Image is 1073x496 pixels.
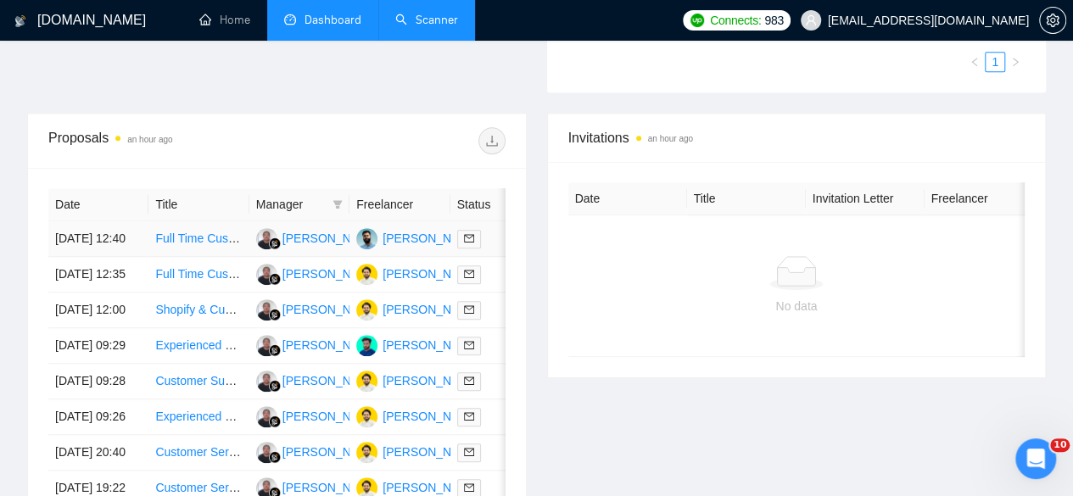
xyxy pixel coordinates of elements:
[148,399,249,435] td: Experienced Phone support agent Ecommerce
[48,127,277,154] div: Proposals
[464,447,474,457] span: mail
[282,407,380,426] div: [PERSON_NAME]
[155,481,333,494] a: Customer Service Representative
[256,409,380,422] a: RS[PERSON_NAME]
[356,266,480,280] a: HM[PERSON_NAME]
[269,273,281,285] img: gigradar-bm.png
[805,14,817,26] span: user
[148,221,249,257] td: Full Time Customer Service Specialist, Shopify + Gorgias Email Support
[383,336,480,354] div: [PERSON_NAME]
[256,264,277,285] img: RS
[305,13,361,27] span: Dashboard
[356,264,377,285] img: HM
[964,52,985,72] li: Previous Page
[356,302,480,315] a: HM[PERSON_NAME]
[282,371,380,390] div: [PERSON_NAME]
[148,257,249,293] td: Full Time Customer Service Specialist, Shopify + Gorgias Email Support
[806,182,925,215] th: Invitation Letter
[256,231,380,244] a: RS[PERSON_NAME]
[148,364,249,399] td: Customer Support Agent needs for Company
[457,195,527,214] span: Status
[199,13,250,27] a: homeHome
[710,11,761,30] span: Connects:
[690,14,704,27] img: upwork-logo.png
[269,415,281,427] img: gigradar-bm.png
[964,52,985,72] button: left
[256,299,277,320] img: RS
[48,399,148,435] td: [DATE] 09:26
[48,435,148,471] td: [DATE] 20:40
[256,371,277,392] img: RS
[256,406,277,427] img: RS
[383,229,480,248] div: [PERSON_NAME]
[48,257,148,293] td: [DATE] 12:35
[1039,7,1066,34] button: setting
[155,231,534,245] a: Full Time Customer Service Specialist, Shopify + Gorgias Email Support
[986,53,1004,71] a: 1
[687,182,806,215] th: Title
[282,336,380,354] div: [PERSON_NAME]
[356,337,480,351] a: AM[PERSON_NAME]
[48,293,148,328] td: [DATE] 12:00
[383,265,480,283] div: [PERSON_NAME]
[568,182,687,215] th: Date
[349,188,450,221] th: Freelancer
[14,8,26,35] img: logo
[464,482,474,493] span: mail
[356,371,377,392] img: HM
[383,300,480,319] div: [PERSON_NAME]
[764,11,783,30] span: 983
[1040,14,1065,27] span: setting
[1005,52,1025,72] button: right
[925,182,1043,215] th: Freelancer
[356,406,377,427] img: HM
[155,445,349,459] a: Customer Service For Jewelry Brand
[356,373,480,387] a: HM[PERSON_NAME]
[464,269,474,279] span: mail
[333,199,343,209] span: filter
[282,229,380,248] div: [PERSON_NAME]
[256,480,380,493] a: RS[PERSON_NAME]
[155,338,401,352] a: Experienced Phone support agent Ecommerce
[1039,14,1066,27] a: setting
[1050,438,1070,452] span: 10
[985,52,1005,72] li: 1
[256,228,277,249] img: RS
[356,444,480,458] a: HM[PERSON_NAME]
[383,443,480,461] div: [PERSON_NAME]
[464,376,474,386] span: mail
[282,300,380,319] div: [PERSON_NAME]
[356,231,480,244] a: US[PERSON_NAME]
[356,442,377,463] img: HM
[970,57,980,67] span: left
[148,188,249,221] th: Title
[395,13,458,27] a: searchScanner
[329,192,346,217] span: filter
[256,442,277,463] img: RS
[256,373,380,387] a: RS[PERSON_NAME]
[269,451,281,463] img: gigradar-bm.png
[256,444,380,458] a: RS[PERSON_NAME]
[249,188,349,221] th: Manager
[269,344,281,356] img: gigradar-bm.png
[48,188,148,221] th: Date
[464,411,474,421] span: mail
[155,410,401,423] a: Experienced Phone support agent Ecommerce
[464,233,474,243] span: mail
[284,14,296,25] span: dashboard
[1005,52,1025,72] li: Next Page
[648,134,693,143] time: an hour ago
[155,303,324,316] a: Shopify & Customer Support VA
[282,265,380,283] div: [PERSON_NAME]
[269,237,281,249] img: gigradar-bm.png
[127,135,172,144] time: an hour ago
[582,297,1012,315] div: No data
[256,195,326,214] span: Manager
[48,364,148,399] td: [DATE] 09:28
[155,374,392,387] a: Customer Support Agent needs for Company
[1015,438,1056,479] iframe: Intercom live chat
[148,328,249,364] td: Experienced Phone support agent Ecommerce
[356,228,377,249] img: US
[356,335,377,356] img: AM
[1010,57,1020,67] span: right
